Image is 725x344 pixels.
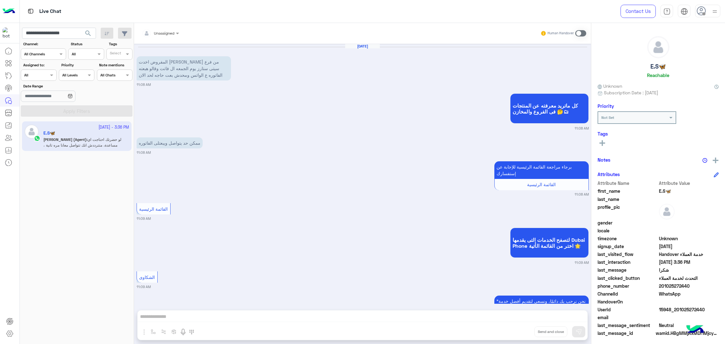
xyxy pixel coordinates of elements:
[84,30,92,37] span: search
[494,161,589,179] p: 23/9/2025, 11:08 AM
[598,188,658,194] span: first_name
[659,180,719,186] span: Attribute Value
[650,63,666,70] h5: E.S🦋
[598,298,658,305] span: HandoverOn
[527,182,556,187] span: القائمة الرئيسية
[659,291,719,297] span: 2
[23,62,56,68] label: Assigned to:
[648,36,669,58] img: defaultAdmin.png
[23,83,94,89] label: Date Range
[598,227,658,234] span: locale
[39,7,61,16] p: Live Chat
[598,330,655,336] span: last_message_id
[659,235,719,242] span: Unknown
[659,188,719,194] span: E.S🦋
[139,206,168,212] span: القائمة الرئيسية
[647,72,669,78] h6: Reachable
[659,204,675,219] img: defaultAdmin.png
[702,158,707,163] img: notes
[575,126,589,131] small: 11:08 AM
[713,158,718,163] img: add
[604,89,658,96] span: Subscription Date : [DATE]
[71,41,103,47] label: Status
[534,326,567,337] button: Send and close
[548,31,574,36] small: Human Handover
[598,243,658,250] span: signup_date
[598,267,658,273] span: last_message
[659,219,719,226] span: null
[659,298,719,305] span: null
[684,319,706,341] img: hulul-logo.png
[598,131,719,136] h6: Tags
[137,137,203,148] p: 23/9/2025, 11:08 AM
[3,27,14,39] img: 1403182699927242
[659,227,719,234] span: null
[681,8,688,15] img: tab
[598,219,658,226] span: gender
[598,283,658,289] span: phone_number
[575,260,589,265] small: 11:09 AM
[345,44,380,48] h6: [DATE]
[598,157,610,163] h6: Notes
[598,83,622,89] span: Unknown
[663,8,671,15] img: tab
[598,291,658,297] span: ChannelId
[660,5,673,18] a: tab
[137,56,231,80] p: 23/9/2025, 11:08 AM
[659,275,719,281] span: التحدث لخدمة العملاء
[656,330,719,336] span: wamid.HBgMMjAxMDI1MjcyNDQwFQIAEhggQUNDN0E1Q0Q5RTZDMkMwNkZBQzFCRDJENTlGMjNDM0UA
[659,306,719,313] span: 15948_201025272440
[513,237,586,249] span: لتصفح الخدمات التى يقدمها Dubai Phone اختر من القائمة الأتية 🌟
[109,50,121,58] div: Select
[598,235,658,242] span: timezone
[598,204,658,218] span: profile_pic
[21,105,132,117] button: Apply Filters
[598,103,614,109] h6: Priority
[137,284,151,289] small: 11:09 AM
[137,150,151,155] small: 11:08 AM
[598,306,658,313] span: UserId
[601,115,614,120] b: Not Set
[598,180,658,186] span: Attribute Name
[137,82,151,87] small: 11:08 AM
[659,314,719,321] span: null
[598,322,658,329] span: last_message_sentiment
[659,259,719,265] span: 2025-09-23T12:36:08.593Z
[81,28,96,41] button: search
[659,267,719,273] span: شكرا
[61,62,94,68] label: Priority
[598,259,658,265] span: last_interaction
[598,275,658,281] span: last_clicked_button
[659,283,719,289] span: 201025272440
[27,7,35,15] img: tab
[154,31,174,36] span: Unassigned
[99,62,132,68] label: Note mentions
[659,251,719,258] span: Handover خدمة العملاء
[23,41,65,47] label: Channel:
[513,103,586,114] span: كل ماتريد معرفته عن المنتجات فى الفروع والمخازن 🤔🗂
[137,216,151,221] small: 11:09 AM
[711,8,719,15] img: profile
[598,171,620,177] h6: Attributes
[109,41,132,47] label: Tags
[659,243,719,250] span: 2025-09-23T08:07:57.05Z
[659,322,719,329] span: 0
[598,251,658,258] span: last_visited_flow
[621,5,656,18] a: Contact Us
[598,314,658,321] span: email
[3,5,15,18] img: Logo
[575,192,589,197] small: 11:08 AM
[139,275,155,280] span: الشكاوى
[598,196,658,203] span: last_name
